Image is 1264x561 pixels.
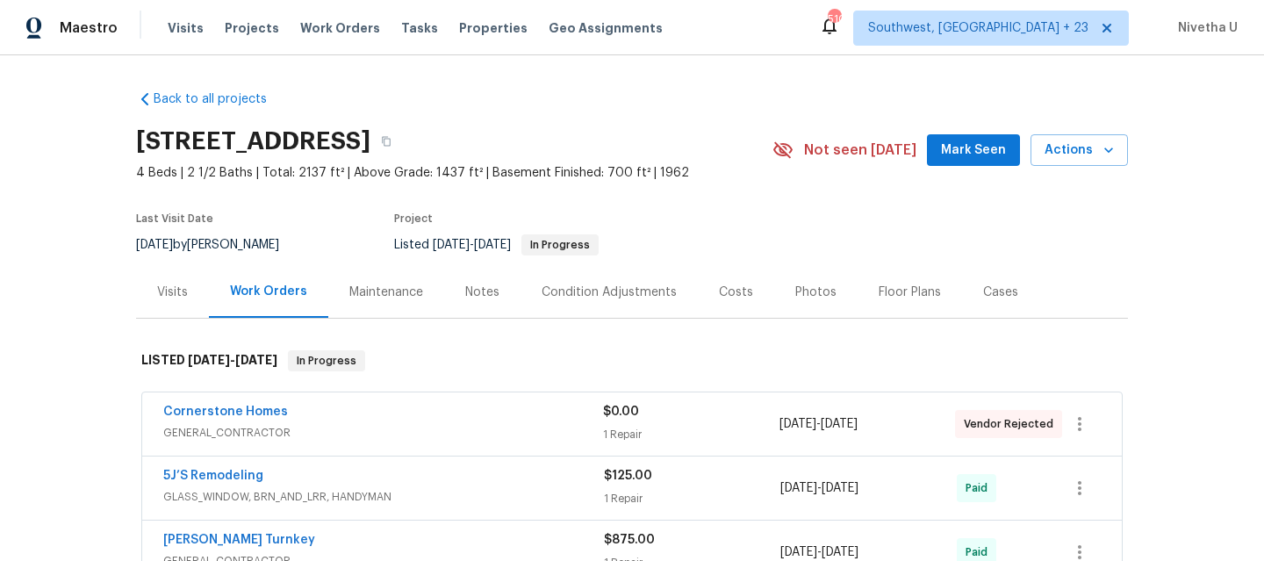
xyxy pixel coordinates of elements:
span: [DATE] [822,482,858,494]
span: Mark Seen [941,140,1006,162]
span: [DATE] [474,239,511,251]
div: LISTED [DATE]-[DATE]In Progress [136,333,1128,389]
div: Cases [983,284,1018,301]
span: - [779,415,858,433]
span: [DATE] [821,418,858,430]
div: Visits [157,284,188,301]
span: Tasks [401,22,438,34]
span: Paid [966,479,995,497]
span: Not seen [DATE] [804,141,916,159]
div: Costs [719,284,753,301]
span: $125.00 [604,470,652,482]
div: 1 Repair [603,426,779,443]
a: Cornerstone Homes [163,406,288,418]
span: Maestro [60,19,118,37]
h2: [STREET_ADDRESS] [136,133,370,150]
span: Actions [1045,140,1114,162]
button: Copy Address [370,126,402,157]
span: GLASS_WINDOW, BRN_AND_LRR, HANDYMAN [163,488,604,506]
div: Floor Plans [879,284,941,301]
a: Back to all projects [136,90,305,108]
span: Last Visit Date [136,213,213,224]
span: Work Orders [300,19,380,37]
span: Southwest, [GEOGRAPHIC_DATA] + 23 [868,19,1088,37]
span: [DATE] [235,354,277,366]
span: [DATE] [779,418,816,430]
span: Paid [966,543,995,561]
span: [DATE] [780,482,817,494]
span: Visits [168,19,204,37]
span: GENERAL_CONTRACTOR [163,424,603,442]
div: Condition Adjustments [542,284,677,301]
span: [DATE] [780,546,817,558]
span: Listed [394,239,599,251]
span: [DATE] [433,239,470,251]
h6: LISTED [141,350,277,371]
span: $0.00 [603,406,639,418]
span: [DATE] [136,239,173,251]
div: by [PERSON_NAME] [136,234,300,255]
div: 1 Repair [604,490,780,507]
span: - [188,354,277,366]
span: Nivetha U [1171,19,1238,37]
span: - [780,479,858,497]
span: In Progress [523,240,597,250]
span: Geo Assignments [549,19,663,37]
button: Actions [1031,134,1128,167]
span: Properties [459,19,528,37]
span: 4 Beds | 2 1/2 Baths | Total: 2137 ft² | Above Grade: 1437 ft² | Basement Finished: 700 ft² | 1962 [136,164,772,182]
a: 5J’S Remodeling [163,470,263,482]
div: Maintenance [349,284,423,301]
div: Photos [795,284,837,301]
span: - [780,543,858,561]
div: Notes [465,284,499,301]
span: $875.00 [604,534,655,546]
span: [DATE] [822,546,858,558]
a: [PERSON_NAME] Turnkey [163,534,315,546]
span: - [433,239,511,251]
span: Project [394,213,433,224]
div: 510 [828,11,840,28]
button: Mark Seen [927,134,1020,167]
span: In Progress [290,352,363,370]
span: Vendor Rejected [964,415,1060,433]
span: [DATE] [188,354,230,366]
div: Work Orders [230,283,307,300]
span: Projects [225,19,279,37]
